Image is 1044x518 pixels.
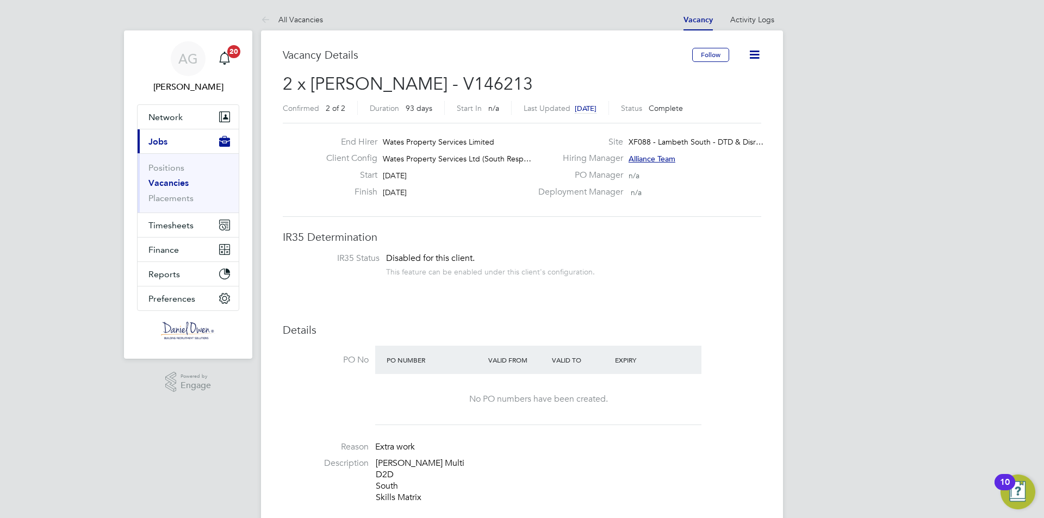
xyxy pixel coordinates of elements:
[532,153,623,164] label: Hiring Manager
[283,73,533,95] span: 2 x [PERSON_NAME] - V146213
[148,136,167,147] span: Jobs
[383,154,531,164] span: Wates Property Services Ltd (South Resp…
[227,45,240,58] span: 20
[214,41,235,76] a: 20
[1000,482,1010,496] div: 10
[138,129,239,153] button: Jobs
[138,213,239,237] button: Timesheets
[318,153,377,164] label: Client Config
[406,103,432,113] span: 93 days
[165,372,212,392] a: Powered byEngage
[318,186,377,198] label: Finish
[137,41,239,93] a: AG[PERSON_NAME]
[629,154,675,164] span: Alliance Team
[294,253,380,264] label: IR35 Status
[383,137,494,147] span: Wates Property Services Limited
[524,103,570,113] label: Last Updated
[138,153,239,213] div: Jobs
[376,458,761,503] p: [PERSON_NAME] Multi D2D South Skills Matrix
[283,354,369,366] label: PO No
[283,441,369,453] label: Reason
[532,170,623,181] label: PO Manager
[148,112,183,122] span: Network
[386,394,691,405] div: No PO numbers have been created.
[683,15,713,24] a: Vacancy
[318,170,377,181] label: Start
[621,103,642,113] label: Status
[386,264,595,277] div: This feature can be enabled under this client's configuration.
[283,48,692,62] h3: Vacancy Details
[148,163,184,173] a: Positions
[138,286,239,310] button: Preferences
[386,253,475,264] span: Disabled for this client.
[178,52,198,66] span: AG
[488,103,499,113] span: n/a
[549,350,613,370] div: Valid To
[283,230,761,244] h3: IR35 Determination
[629,171,639,180] span: n/a
[318,136,377,148] label: End Hirer
[326,103,345,113] span: 2 of 2
[283,103,319,113] label: Confirmed
[161,322,215,339] img: danielowen-logo-retina.png
[1000,475,1035,509] button: Open Resource Center, 10 new notifications
[137,80,239,93] span: Amy Garcia
[181,372,211,381] span: Powered by
[138,262,239,286] button: Reports
[532,186,623,198] label: Deployment Manager
[730,15,774,24] a: Activity Logs
[532,136,623,148] label: Site
[370,103,399,113] label: Duration
[631,188,642,197] span: n/a
[124,30,252,359] nav: Main navigation
[283,458,369,469] label: Description
[575,104,596,113] span: [DATE]
[486,350,549,370] div: Valid From
[148,294,195,304] span: Preferences
[649,103,683,113] span: Complete
[138,105,239,129] button: Network
[148,178,189,188] a: Vacancies
[148,269,180,279] span: Reports
[261,15,323,24] a: All Vacancies
[629,137,763,147] span: XF088 - Lambeth South - DTD & Disr…
[692,48,729,62] button: Follow
[148,220,194,230] span: Timesheets
[148,193,194,203] a: Placements
[137,322,239,339] a: Go to home page
[138,238,239,261] button: Finance
[384,350,486,370] div: PO Number
[457,103,482,113] label: Start In
[375,441,415,452] span: Extra work
[148,245,179,255] span: Finance
[383,188,407,197] span: [DATE]
[612,350,676,370] div: Expiry
[181,381,211,390] span: Engage
[383,171,407,180] span: [DATE]
[283,323,761,337] h3: Details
